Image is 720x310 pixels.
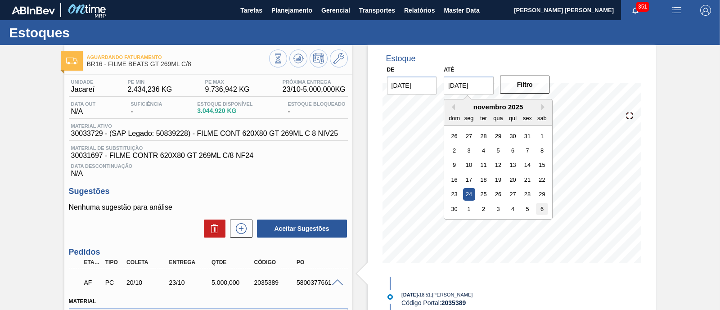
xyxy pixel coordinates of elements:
[401,299,615,306] div: Código Portal:
[477,159,490,171] div: Choose terça-feira, 11 de novembro de 2025
[444,76,494,94] input: dd/mm/yyyy
[448,112,460,124] div: dom
[69,247,348,257] h3: Pedidos
[71,101,96,107] span: Data out
[387,76,437,94] input: dd/mm/yyyy
[463,188,475,200] div: Choose segunda-feira, 24 de novembro de 2025
[71,85,94,94] span: Jacareí
[448,159,460,171] div: Choose domingo, 9 de novembro de 2025
[69,187,348,196] h3: Sugestões
[69,203,348,211] p: Nenhuma sugestão para análise
[522,130,534,142] div: Choose sexta-feira, 31 de outubro de 2025
[271,5,312,16] span: Planejamento
[84,279,101,286] p: AF
[463,174,475,186] div: Choose segunda-feira, 17 de novembro de 2025
[522,112,534,124] div: sex
[359,5,395,16] span: Transportes
[82,273,103,292] div: Aguardando Faturamento
[252,219,348,238] div: Aceitar Sugestões
[418,292,431,297] span: - 18:51
[477,144,490,157] div: Choose terça-feira, 4 de novembro de 2025
[522,174,534,186] div: Choose sexta-feira, 21 de novembro de 2025
[66,58,77,64] img: Ícone
[477,112,490,124] div: ter
[507,159,519,171] div: Choose quinta-feira, 13 de novembro de 2025
[205,79,250,85] span: PE MAX
[71,152,346,160] span: 30031697 - FILME CONTR 620X80 GT 269ML C/8 NF24
[492,174,504,186] div: Choose quarta-feira, 19 de novembro de 2025
[444,5,479,16] span: Master Data
[197,101,252,107] span: Estoque Disponível
[536,203,548,215] div: Choose sábado, 6 de dezembro de 2025
[507,112,519,124] div: qui
[492,144,504,157] div: Choose quarta-feira, 5 de novembro de 2025
[9,27,169,38] h1: Estoques
[536,188,548,200] div: Choose sábado, 29 de novembro de 2025
[294,259,341,265] div: PO
[536,144,548,157] div: Choose sábado, 8 de novembro de 2025
[463,159,475,171] div: Choose segunda-feira, 10 de novembro de 2025
[124,279,171,286] div: 20/10/2025
[522,159,534,171] div: Choose sexta-feira, 14 de novembro de 2025
[87,61,269,67] span: BR16 - FILME BEATS GT 269ML C/8
[522,203,534,215] div: Choose sexta-feira, 5 de dezembro de 2025
[386,54,416,63] div: Estoque
[507,174,519,186] div: Choose quinta-feira, 20 de novembro de 2025
[536,130,548,142] div: Choose sábado, 1 de novembro de 2025
[444,67,454,73] label: Até
[288,101,345,107] span: Estoque Bloqueado
[167,279,214,286] div: 23/10/2025
[507,144,519,157] div: Choose quinta-feira, 6 de novembro de 2025
[541,104,548,110] button: Next Month
[536,159,548,171] div: Choose sábado, 15 de novembro de 2025
[283,85,346,94] span: 23/10 - 5.000,000 KG
[252,259,299,265] div: Código
[492,159,504,171] div: Choose quarta-feira, 12 de novembro de 2025
[492,203,504,215] div: Choose quarta-feira, 3 de dezembro de 2025
[507,203,519,215] div: Choose quinta-feira, 4 de dezembro de 2025
[283,79,346,85] span: Próxima Entrega
[387,67,395,73] label: De
[448,144,460,157] div: Choose domingo, 2 de novembro de 2025
[124,259,171,265] div: Coleta
[225,220,252,238] div: Nova sugestão
[700,5,711,16] img: Logout
[477,130,490,142] div: Choose terça-feira, 28 de outubro de 2025
[71,130,338,138] span: 30033729 - (SAP Legado: 50839228) - FILME CONT 620X80 GT 269ML C 8 NIV25
[269,49,287,67] button: Visão Geral dos Estoques
[492,112,504,124] div: qua
[240,5,262,16] span: Tarefas
[257,220,347,238] button: Aceitar Sugestões
[463,130,475,142] div: Choose segunda-feira, 27 de outubro de 2025
[441,299,466,306] strong: 2035389
[197,108,252,114] span: 3.044,920 KG
[431,292,473,297] span: : [PERSON_NAME]
[127,85,172,94] span: 2.434,236 KG
[294,279,341,286] div: 5800377661
[71,123,338,129] span: Material ativo
[463,144,475,157] div: Choose segunda-feira, 3 de novembro de 2025
[209,259,256,265] div: Qtde
[69,298,96,305] label: Material
[448,174,460,186] div: Choose domingo, 16 de novembro de 2025
[447,129,549,216] div: month 2025-11
[507,188,519,200] div: Choose quinta-feira, 27 de novembro de 2025
[477,188,490,200] div: Choose terça-feira, 25 de novembro de 2025
[401,292,418,297] span: [DATE]
[500,76,550,94] button: Filtro
[463,203,475,215] div: Choose segunda-feira, 1 de dezembro de 2025
[492,188,504,200] div: Choose quarta-feira, 26 de novembro de 2025
[69,160,348,178] div: N/A
[522,144,534,157] div: Choose sexta-feira, 7 de novembro de 2025
[387,294,393,300] img: atual
[71,79,94,85] span: Unidade
[69,101,98,116] div: N/A
[310,49,328,67] button: Programar Estoque
[199,220,225,238] div: Excluir Sugestões
[448,188,460,200] div: Choose domingo, 23 de novembro de 2025
[636,2,649,12] span: 351
[130,101,162,107] span: Suficiência
[205,85,250,94] span: 9.736,942 KG
[671,5,682,16] img: userActions
[128,101,164,116] div: -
